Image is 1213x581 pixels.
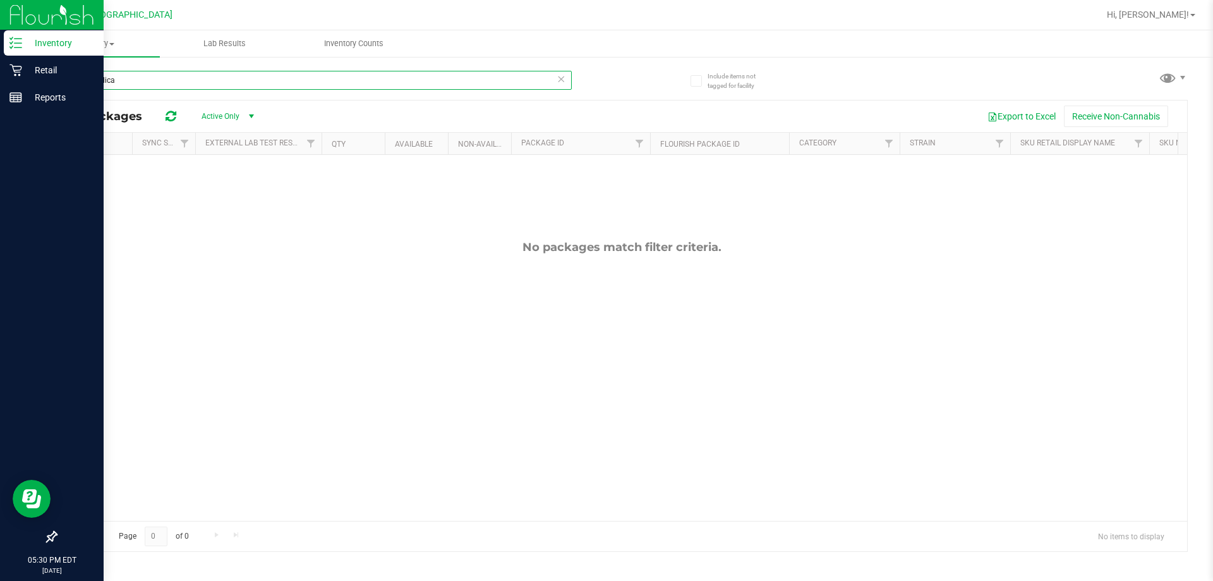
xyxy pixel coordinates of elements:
[56,71,572,90] input: Search Package ID, Item Name, SKU, Lot or Part Number...
[174,133,195,154] a: Filter
[1107,9,1189,20] span: Hi, [PERSON_NAME]!
[56,240,1187,254] div: No packages match filter criteria.
[301,133,322,154] a: Filter
[910,138,936,147] a: Strain
[9,91,22,104] inline-svg: Reports
[22,63,98,78] p: Retail
[13,480,51,518] iframe: Resource center
[160,30,289,57] a: Lab Results
[6,566,98,575] p: [DATE]
[22,35,98,51] p: Inventory
[22,90,98,105] p: Reports
[332,140,346,149] a: Qty
[86,9,172,20] span: [GEOGRAPHIC_DATA]
[660,140,740,149] a: Flourish Package ID
[1088,527,1174,546] span: No items to display
[458,140,514,149] a: Non-Available
[799,138,836,147] a: Category
[1064,106,1168,127] button: Receive Non-Cannabis
[395,140,433,149] a: Available
[108,527,199,546] span: Page of 0
[9,64,22,76] inline-svg: Retail
[289,30,419,57] a: Inventory Counts
[186,38,263,49] span: Lab Results
[979,106,1064,127] button: Export to Excel
[989,133,1010,154] a: Filter
[557,71,565,87] span: Clear
[708,71,771,90] span: Include items not tagged for facility
[1128,133,1149,154] a: Filter
[521,138,564,147] a: Package ID
[205,138,305,147] a: External Lab Test Result
[1159,138,1197,147] a: SKU Name
[66,109,155,123] span: All Packages
[6,554,98,566] p: 05:30 PM EDT
[9,37,22,49] inline-svg: Inventory
[142,138,191,147] a: Sync Status
[879,133,900,154] a: Filter
[629,133,650,154] a: Filter
[1020,138,1115,147] a: Sku Retail Display Name
[307,38,401,49] span: Inventory Counts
